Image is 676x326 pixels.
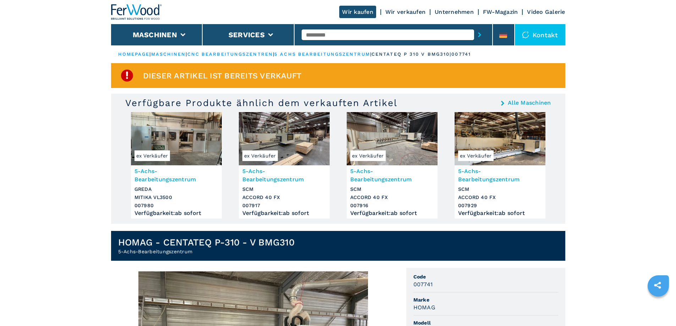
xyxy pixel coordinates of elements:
a: sharethis [649,276,666,294]
img: 5-Achs-Bearbeitungszentrum SCM ACCORD 40 FX [455,112,545,165]
h3: SCM ACCORD 40 FX 007916 [350,185,434,210]
a: FW-Magazin [483,9,518,15]
img: Kontakt [522,31,529,38]
h3: HOMAG [413,303,435,311]
a: 5-Achs-Bearbeitungszentrum GREDA MITIKA VL3500ex Verkäufer5-Achs-BearbeitungszentrumGREDAMITIKA V... [131,112,222,219]
a: Video Galerie [527,9,565,15]
span: ex Verkäufer [134,150,170,161]
a: 5 achs bearbeitungszentrum [274,51,370,57]
a: Wir kaufen [339,6,376,18]
span: | [186,51,187,57]
span: Dieser Artikel ist bereits verkauft [143,72,302,80]
button: Services [229,31,265,39]
div: Verfügbarkeit : ab sofort [134,211,218,215]
h3: GREDA MITIKA VL3500 007980 [134,185,218,210]
img: 5-Achs-Bearbeitungszentrum GREDA MITIKA VL3500 [131,112,222,165]
h2: 5-Achs-Bearbeitungszentrum [118,248,295,255]
a: Unternehmen [435,9,474,15]
div: Verfügbarkeit : ab sofort [242,211,326,215]
a: 5-Achs-Bearbeitungszentrum SCM ACCORD 40 FXex Verkäufer5-Achs-BearbeitungszentrumSCMACCORD 40 FX0... [347,112,438,219]
h3: Verfügbare Produkte ähnlich dem verkauften Artikel [125,97,397,109]
div: Kontakt [515,24,565,45]
a: Alle Maschinen [508,100,551,106]
span: | [149,51,151,57]
button: submit-button [474,27,485,43]
a: Wir verkaufen [385,9,425,15]
span: Code [413,273,558,280]
h3: 5-Achs-Bearbeitungszentrum [134,167,218,183]
button: Maschinen [133,31,177,39]
span: | [370,51,372,57]
a: HOMEPAGE [118,51,150,57]
span: Marke [413,296,558,303]
span: ex Verkäufer [350,150,386,161]
span: | [273,51,274,57]
img: 5-Achs-Bearbeitungszentrum SCM ACCORD 40 FX [239,112,330,165]
p: 007741 [451,51,471,57]
div: Verfügbarkeit : ab sofort [458,211,542,215]
h1: HOMAG - CENTATEQ P-310 - V BMG310 [118,237,295,248]
h3: SCM ACCORD 40 FX 007917 [242,185,326,210]
span: ex Verkäufer [458,150,494,161]
a: cnc bearbeitungszentren [187,51,273,57]
img: SoldProduct [120,68,134,83]
p: centateq p 310 v bmg310 | [372,51,451,57]
a: 5-Achs-Bearbeitungszentrum SCM ACCORD 40 FXex Verkäufer5-Achs-BearbeitungszentrumSCMACCORD 40 FX0... [239,112,330,219]
a: maschinen [151,51,186,57]
a: 5-Achs-Bearbeitungszentrum SCM ACCORD 40 FXex Verkäufer5-Achs-BearbeitungszentrumSCMACCORD 40 FX0... [455,112,545,219]
h3: 5-Achs-Bearbeitungszentrum [242,167,326,183]
h3: SCM ACCORD 40 FX 007929 [458,185,542,210]
img: Ferwood [111,4,162,20]
div: Verfügbarkeit : ab sofort [350,211,434,215]
h3: 5-Achs-Bearbeitungszentrum [350,167,434,183]
h3: 007741 [413,280,433,288]
span: ex Verkäufer [242,150,278,161]
h3: 5-Achs-Bearbeitungszentrum [458,167,542,183]
img: 5-Achs-Bearbeitungszentrum SCM ACCORD 40 FX [347,112,438,165]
